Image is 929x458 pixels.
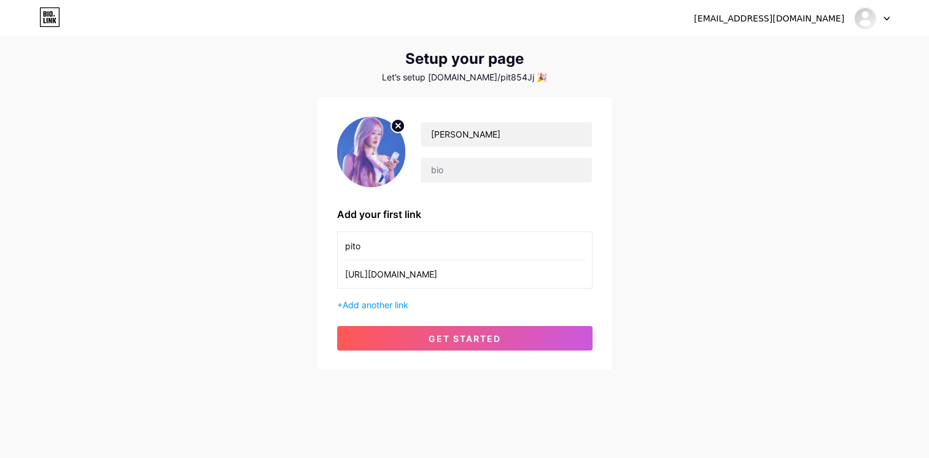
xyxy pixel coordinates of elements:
span: Add another link [343,300,408,310]
div: [EMAIL_ADDRESS][DOMAIN_NAME] [694,12,844,25]
div: Let’s setup [DOMAIN_NAME]/pit854Jj 🎉 [317,72,612,82]
img: Pi Tô [853,7,877,30]
div: + [337,298,593,311]
button: get started [337,326,593,351]
input: Link name (My Instagram) [345,232,585,260]
span: get started [429,333,501,344]
img: profile pic [337,117,406,187]
input: bio [421,158,591,182]
div: Setup your page [317,50,612,68]
input: URL (https://instagram.com/yourname) [345,260,585,288]
div: Add your first link [337,207,593,222]
input: Your name [421,122,591,147]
